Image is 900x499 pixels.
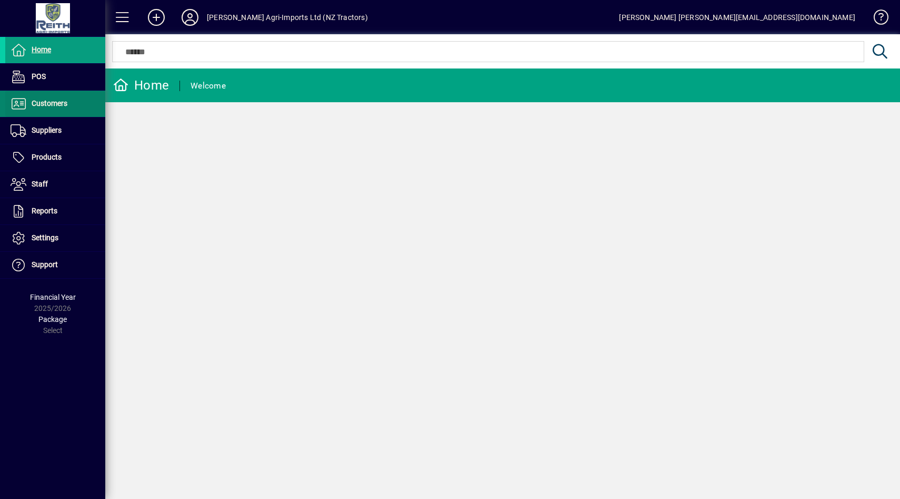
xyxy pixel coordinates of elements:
[5,118,105,144] a: Suppliers
[32,72,46,81] span: POS
[113,77,169,94] div: Home
[5,225,105,251] a: Settings
[32,233,58,242] span: Settings
[173,8,207,27] button: Profile
[32,99,67,107] span: Customers
[5,252,105,278] a: Support
[30,293,76,301] span: Financial Year
[32,45,51,54] span: Home
[32,260,58,269] span: Support
[191,77,226,94] div: Welcome
[139,8,173,27] button: Add
[207,9,368,26] div: [PERSON_NAME] Agri-Imports Ltd (NZ Tractors)
[32,126,62,134] span: Suppliers
[32,153,62,161] span: Products
[5,198,105,224] a: Reports
[5,144,105,171] a: Products
[5,64,105,90] a: POS
[5,91,105,117] a: Customers
[38,315,67,324] span: Package
[866,2,887,36] a: Knowledge Base
[32,180,48,188] span: Staff
[5,171,105,198] a: Staff
[619,9,855,26] div: [PERSON_NAME] [PERSON_NAME][EMAIL_ADDRESS][DOMAIN_NAME]
[32,207,57,215] span: Reports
